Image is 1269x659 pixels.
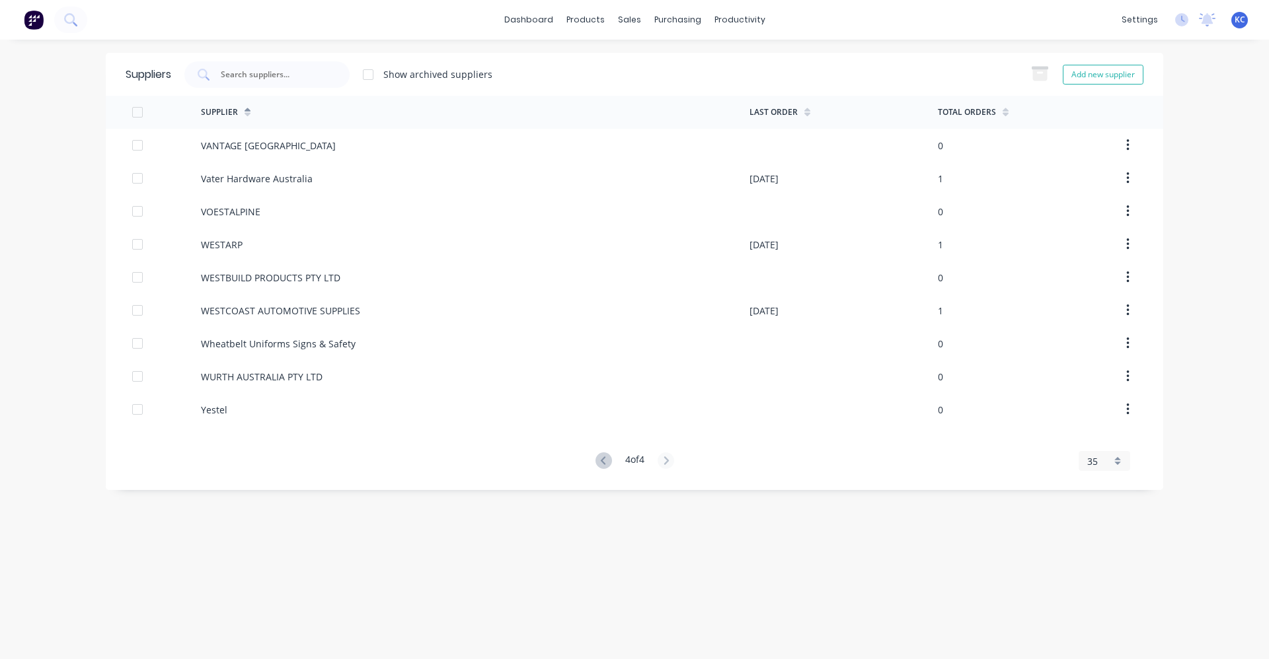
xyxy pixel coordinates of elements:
span: KC [1235,14,1245,26]
div: 0 [938,205,943,219]
div: 0 [938,139,943,153]
div: 0 [938,370,943,384]
div: products [560,10,611,30]
div: Vater Hardware Australia [201,172,313,186]
div: Yestel [201,403,227,417]
div: VOESTALPINE [201,205,260,219]
div: sales [611,10,648,30]
div: VANTAGE [GEOGRAPHIC_DATA] [201,139,336,153]
img: Factory [24,10,44,30]
div: WESTBUILD PRODUCTS PTY LTD [201,271,340,285]
div: productivity [708,10,772,30]
div: 4 of 4 [625,452,644,470]
div: WESTCOAST AUTOMOTIVE SUPPLIES [201,304,360,318]
div: 0 [938,337,943,351]
div: 1 [938,238,943,252]
div: Suppliers [126,67,171,83]
div: 0 [938,403,943,417]
div: Last Order [750,106,798,118]
div: 1 [938,172,943,186]
div: WURTH AUSTRALIA PTY LTD [201,370,323,384]
div: WESTARP [201,238,243,252]
div: [DATE] [750,172,779,186]
div: Total Orders [938,106,996,118]
div: [DATE] [750,304,779,318]
button: Add new supplier [1063,65,1143,85]
input: Search suppliers... [219,68,329,81]
div: purchasing [648,10,708,30]
div: Supplier [201,106,238,118]
div: Show archived suppliers [383,67,492,81]
div: Wheatbelt Uniforms Signs & Safety [201,337,356,351]
div: 0 [938,271,943,285]
div: 1 [938,304,943,318]
a: dashboard [498,10,560,30]
div: [DATE] [750,238,779,252]
div: settings [1115,10,1165,30]
span: 35 [1087,454,1098,468]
